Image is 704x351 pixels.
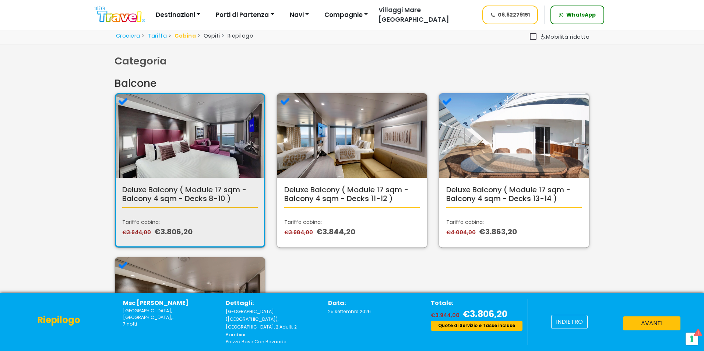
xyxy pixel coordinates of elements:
[463,308,507,320] span: €3.806,20
[431,321,522,331] div: Quote di Servizio e Tasse incluse
[116,32,140,39] a: Crociera
[226,308,297,338] span: [GEOGRAPHIC_DATA] ([GEOGRAPHIC_DATA]), [GEOGRAPHIC_DATA], 2 Adulti, 2 Bambini
[623,316,680,330] button: avanti
[379,6,449,24] span: Villaggi Mare [GEOGRAPHIC_DATA]
[328,299,420,308] p: Data:
[284,229,315,236] span: €3.984,00
[446,185,582,203] h5: Deluxe Balcony ( Module 17 sqm - Balcony 4 sqm - Decks 13-14 )
[498,11,530,19] span: 06.62279151
[479,227,517,237] span: €3.863,20
[196,32,220,40] li: Ospiti
[328,308,371,315] span: 25 settembre 2026
[446,218,582,226] p: Tariffa cabina:
[167,32,196,40] li: Cabina
[431,312,461,319] span: €3.944,00
[226,338,317,345] p: Prezzo Base Con Bevande
[148,32,167,39] a: Tariffa
[123,321,215,327] p: 7 notti
[211,8,279,22] button: Porti di Partenza
[151,8,205,22] button: Destinazioni
[482,6,538,24] a: 06.62279151
[431,299,522,308] p: Totale:
[115,77,589,90] h3: Balcone
[541,33,589,41] span: Mobilità ridotta
[226,299,317,308] p: Dettagli:
[439,93,589,178] img: BR3.webp
[320,8,373,22] button: Compagnie
[550,6,604,24] a: WhatsApp
[284,185,420,203] h5: Deluxe Balcony ( Module 17 sqm - Balcony 4 sqm - Decks 11-12 )
[123,308,215,321] small: Palermo,Naples,Livorno,Marseille,Barcelona,La Goulette,Palermo
[551,315,588,329] button: indietro
[123,299,215,308] p: Msc [PERSON_NAME]
[38,315,80,326] h4: Riepilogo
[94,6,145,22] img: Logo The Travel
[277,93,427,178] img: BR2.webp
[566,11,596,19] span: WhatsApp
[220,32,254,40] li: Riepilogo
[115,257,265,342] img: BA.webp
[316,227,355,237] span: €3.844,20
[115,54,589,69] div: Categoria
[373,6,475,24] a: Villaggi Mare [GEOGRAPHIC_DATA]
[446,229,478,236] span: €4.004,00
[284,218,420,226] p: Tariffa cabina:
[285,8,314,22] button: Navi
